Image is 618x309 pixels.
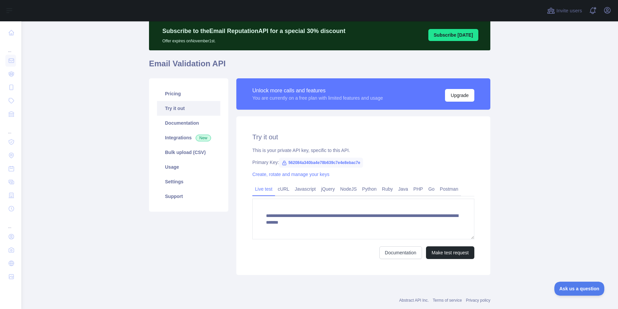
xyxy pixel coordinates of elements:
[5,216,16,229] div: ...
[466,298,490,303] a: Privacy policy
[411,184,426,194] a: PHP
[157,101,220,116] a: Try it out
[157,189,220,204] a: Support
[379,184,396,194] a: Ruby
[279,158,363,168] span: 562084a340ba4e78b639c7e4e8ebac7e
[149,58,490,74] h1: Email Validation API
[396,184,411,194] a: Java
[426,246,474,259] button: Make test request
[162,36,345,44] p: Offer expires on November 1st.
[437,184,461,194] a: Postman
[196,135,211,141] span: New
[399,298,429,303] a: Abstract API Inc.
[292,184,318,194] a: Javascript
[359,184,379,194] a: Python
[337,184,359,194] a: NodeJS
[546,5,583,16] button: Invite users
[554,282,605,296] iframe: Toggle Customer Support
[252,95,383,101] div: You are currently on a free plan with limited features and usage
[252,184,275,194] a: Live test
[162,26,345,36] p: Subscribe to the Email Reputation API for a special 30 % discount
[428,29,478,41] button: Subscribe [DATE]
[426,184,437,194] a: Go
[5,40,16,53] div: ...
[157,130,220,145] a: Integrations New
[157,160,220,174] a: Usage
[252,147,474,154] div: This is your private API key, specific to this API.
[157,86,220,101] a: Pricing
[157,174,220,189] a: Settings
[556,7,582,15] span: Invite users
[252,172,329,177] a: Create, rotate and manage your keys
[379,246,422,259] a: Documentation
[252,132,474,142] h2: Try it out
[275,184,292,194] a: cURL
[252,87,383,95] div: Unlock more calls and features
[157,145,220,160] a: Bulk upload (CSV)
[5,121,16,135] div: ...
[433,298,462,303] a: Terms of service
[445,89,474,102] button: Upgrade
[252,159,474,166] div: Primary Key:
[157,116,220,130] a: Documentation
[318,184,337,194] a: jQuery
